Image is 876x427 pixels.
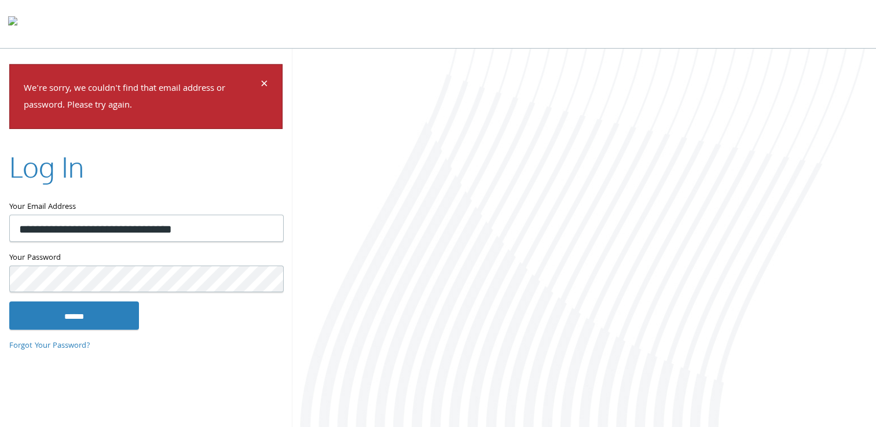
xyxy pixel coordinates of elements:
[9,147,84,186] h2: Log In
[9,340,90,352] a: Forgot Your Password?
[24,81,259,115] p: We're sorry, we couldn't find that email address or password. Please try again.
[261,79,268,93] button: Dismiss alert
[8,12,17,35] img: todyl-logo-dark.svg
[9,251,283,266] label: Your Password
[261,74,268,97] span: ×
